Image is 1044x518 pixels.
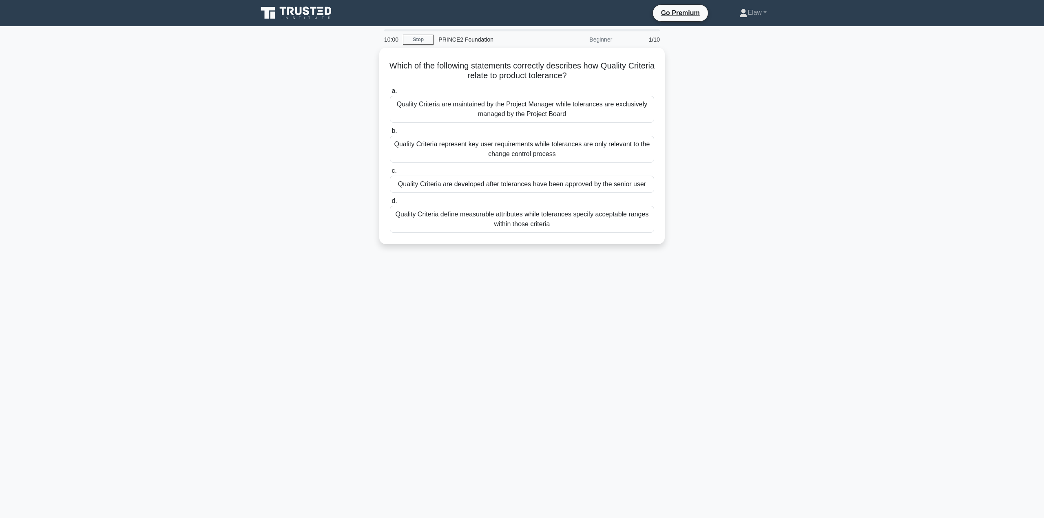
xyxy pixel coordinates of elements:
[546,31,617,48] div: Beginner
[389,61,655,81] h5: Which of the following statements correctly describes how Quality Criteria relate to product tole...
[656,8,705,18] a: Go Premium
[390,176,654,193] div: Quality Criteria are developed after tolerances have been approved by the senior user
[391,87,397,94] span: a.
[434,31,546,48] div: PRINCE2 Foundation
[391,167,396,174] span: c.
[390,96,654,123] div: Quality Criteria are maintained by the Project Manager while tolerances are exclusively managed b...
[617,31,665,48] div: 1/10
[720,4,786,21] a: Elaw
[391,127,397,134] span: b.
[379,31,403,48] div: 10:00
[390,136,654,163] div: Quality Criteria represent key user requirements while tolerances are only relevant to the change...
[391,197,397,204] span: d.
[390,206,654,233] div: Quality Criteria define measurable attributes while tolerances specify acceptable ranges within t...
[403,35,434,45] a: Stop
